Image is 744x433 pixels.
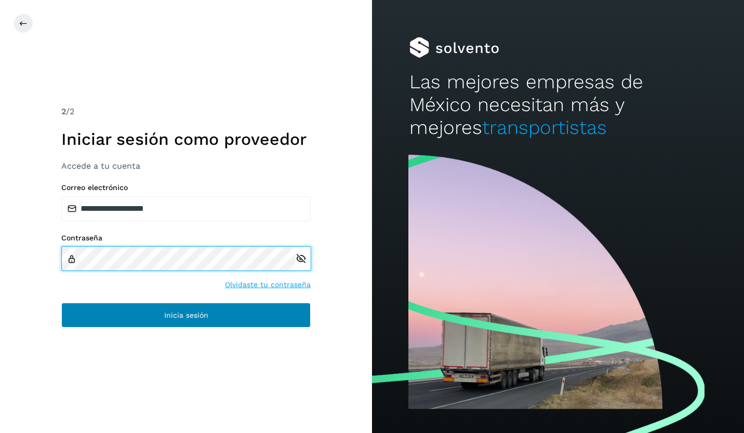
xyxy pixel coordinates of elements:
[61,129,311,149] h1: Iniciar sesión como proveedor
[61,303,311,328] button: Inicia sesión
[61,161,311,171] h3: Accede a tu cuenta
[482,116,607,139] span: transportistas
[61,234,311,242] label: Contraseña
[225,279,311,290] a: Olvidaste tu contraseña
[61,105,311,118] div: /2
[61,106,66,116] span: 2
[61,183,311,192] label: Correo electrónico
[164,312,208,319] span: Inicia sesión
[409,71,707,140] h2: Las mejores empresas de México necesitan más y mejores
